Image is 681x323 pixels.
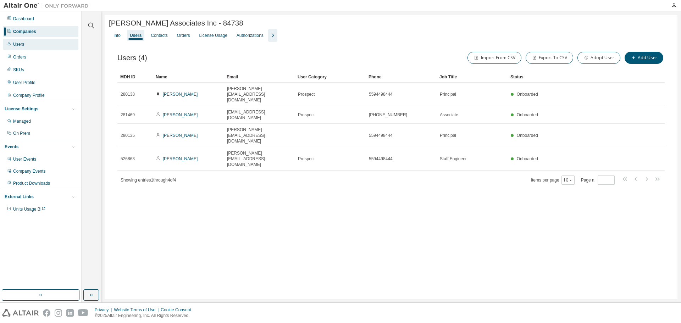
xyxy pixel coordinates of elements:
div: Orders [13,54,26,60]
div: Cookie Consent [161,307,195,313]
div: License Settings [5,106,38,112]
div: Users [13,41,24,47]
span: Prospect [298,112,315,118]
span: Showing entries 1 through 4 of 4 [121,178,176,183]
span: [PERSON_NAME][EMAIL_ADDRESS][DOMAIN_NAME] [227,127,292,144]
span: Associate [440,112,458,118]
span: [PHONE_NUMBER] [369,112,407,118]
img: Altair One [4,2,92,9]
a: [PERSON_NAME] [163,133,198,138]
div: User Events [13,156,36,162]
span: Onboarded [517,112,538,117]
div: Phone [369,71,434,83]
a: [PERSON_NAME] [163,156,198,161]
span: Staff Engineer [440,156,467,162]
div: Authorizations [237,33,264,38]
div: Events [5,144,18,150]
span: 5594498444 [369,133,393,138]
div: User Category [298,71,363,83]
img: linkedin.svg [66,309,74,317]
span: Principal [440,91,456,97]
div: Users [130,33,142,38]
div: Dashboard [13,16,34,22]
span: [PERSON_NAME][EMAIL_ADDRESS][DOMAIN_NAME] [227,86,292,103]
span: Items per page [531,176,575,185]
div: MDH ID [120,71,150,83]
span: 281469 [121,112,135,118]
p: © 2025 Altair Engineering, Inc. All Rights Reserved. [95,313,195,319]
div: Status [510,71,622,83]
span: Principal [440,133,456,138]
div: Website Terms of Use [114,307,161,313]
div: Job Title [439,71,505,83]
span: Page n. [581,176,615,185]
div: Name [156,71,221,83]
span: 5594498444 [369,91,393,97]
span: 526863 [121,156,135,162]
span: Onboarded [517,92,538,97]
button: Export To CSV [526,52,573,64]
span: [PERSON_NAME][EMAIL_ADDRESS][DOMAIN_NAME] [227,150,292,167]
img: altair_logo.svg [2,309,39,317]
img: youtube.svg [78,309,88,317]
div: Product Downloads [13,180,50,186]
div: Companies [13,29,36,34]
span: Prospect [298,91,315,97]
div: Privacy [95,307,114,313]
div: Contacts [151,33,167,38]
span: [EMAIL_ADDRESS][DOMAIN_NAME] [227,109,292,121]
button: Adopt User [577,52,620,64]
button: 10 [563,177,573,183]
span: 280138 [121,91,135,97]
a: [PERSON_NAME] [163,92,198,97]
div: Info [113,33,121,38]
div: Company Profile [13,93,45,98]
div: Managed [13,118,31,124]
div: SKUs [13,67,24,73]
div: License Usage [199,33,227,38]
div: Company Events [13,168,45,174]
img: instagram.svg [55,309,62,317]
div: Orders [177,33,190,38]
div: User Profile [13,80,35,85]
span: Units Usage BI [13,207,46,212]
div: External Links [5,194,34,200]
img: facebook.svg [43,309,50,317]
span: Prospect [298,156,315,162]
button: Add User [625,52,663,64]
span: 5594498444 [369,156,393,162]
span: 280135 [121,133,135,138]
div: Email [227,71,292,83]
div: On Prem [13,130,30,136]
span: Users (4) [117,54,147,62]
span: [PERSON_NAME] Associates Inc - 84738 [109,19,243,27]
span: Onboarded [517,156,538,161]
button: Import From CSV [467,52,521,64]
a: [PERSON_NAME] [163,112,198,117]
span: Onboarded [517,133,538,138]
